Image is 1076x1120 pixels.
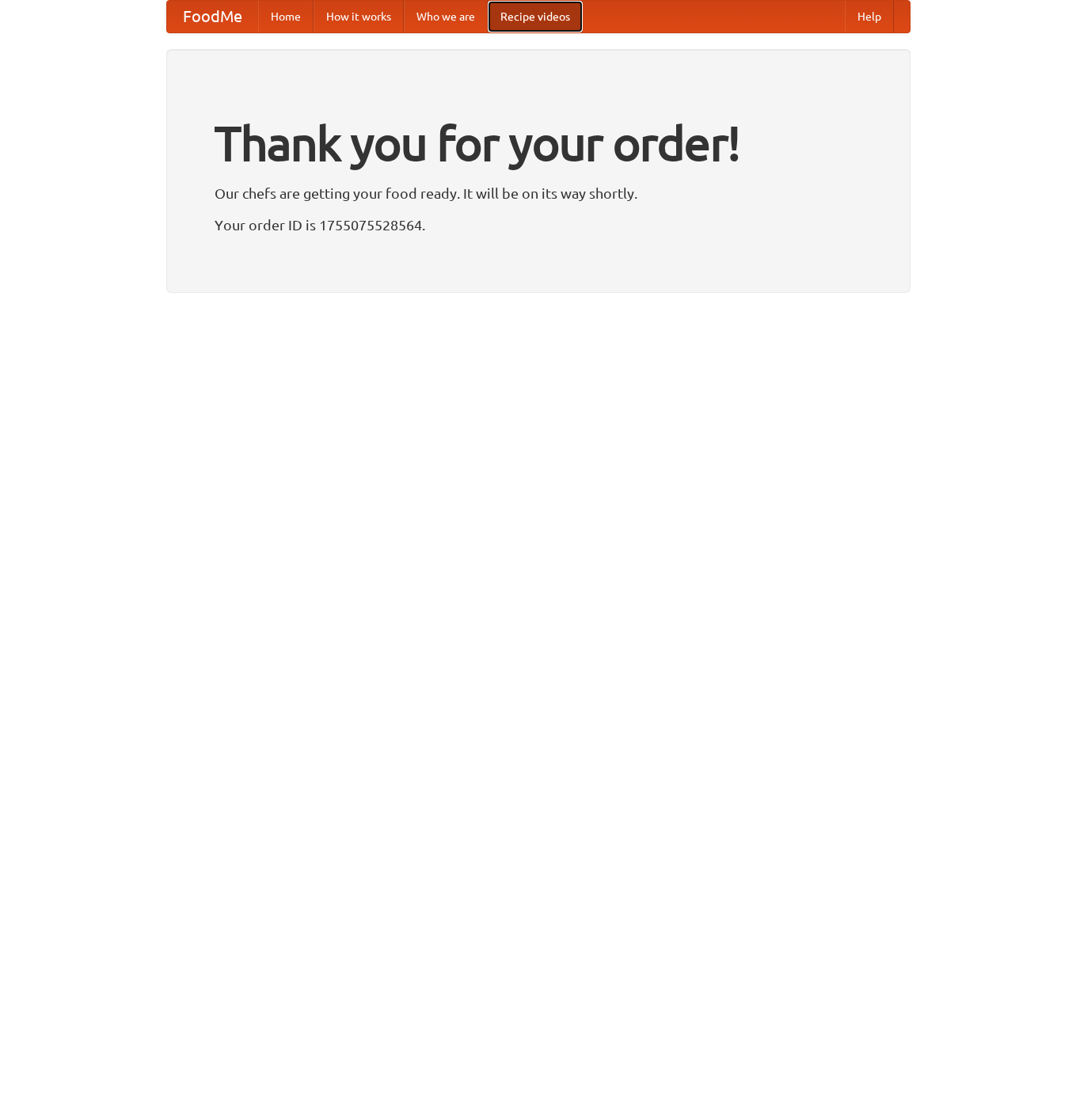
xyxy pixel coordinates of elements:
[845,1,894,32] a: Help
[215,181,862,205] p: Our chefs are getting your food ready. It will be on its way shortly.
[404,1,488,32] a: Who we are
[167,1,258,32] a: FoodMe
[488,1,583,32] a: Recipe videos
[314,1,404,32] a: How it works
[215,213,862,237] p: Your order ID is 1755075528564.
[258,1,314,32] a: Home
[215,105,862,181] h1: Thank you for your order!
